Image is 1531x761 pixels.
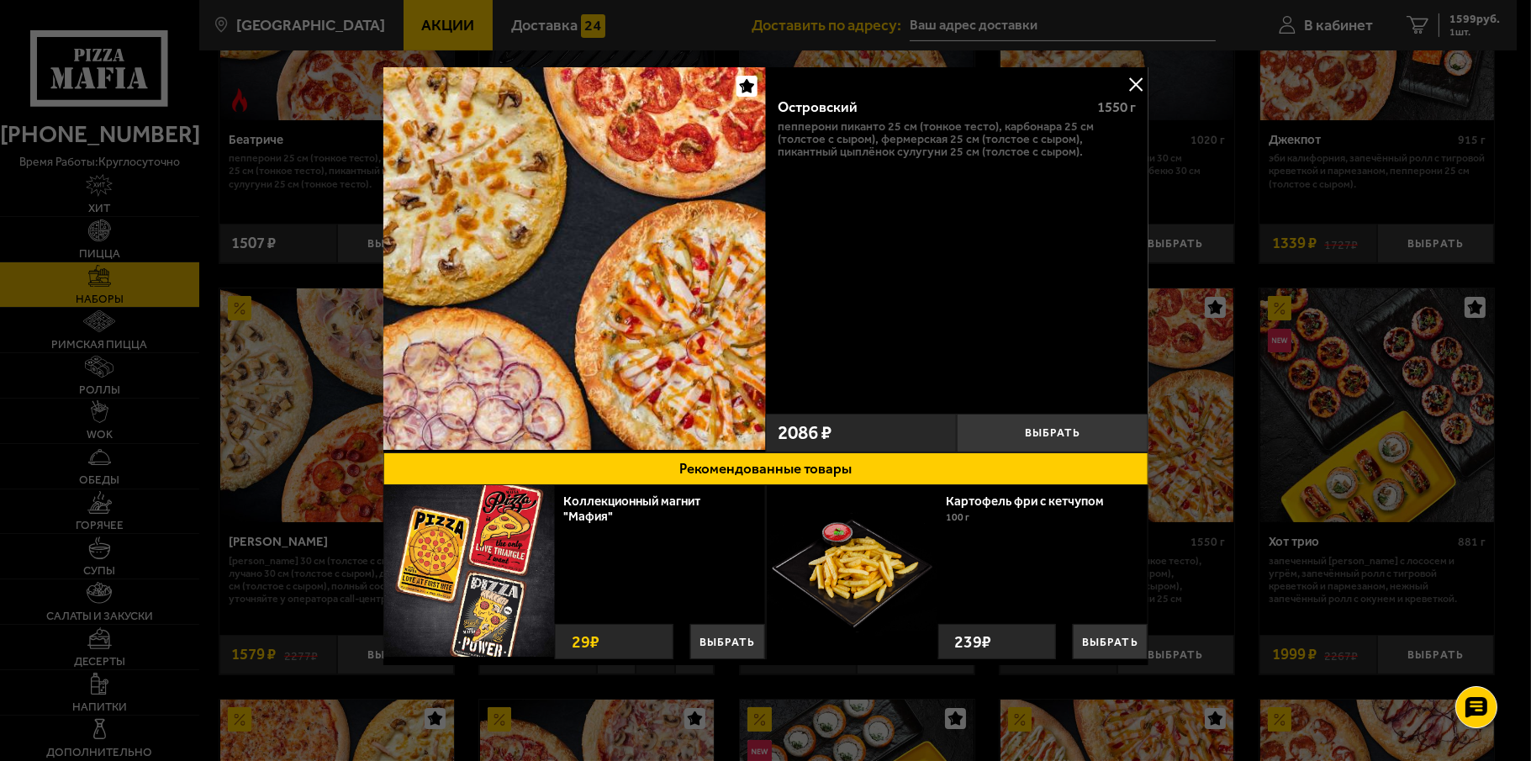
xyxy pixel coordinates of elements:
p: Пепперони Пиканто 25 см (тонкое тесто), Карбонара 25 см (толстое с сыром), Фермерская 25 см (толс... [778,120,1137,159]
div: Островский [778,98,1084,115]
button: Выбрать [690,624,765,659]
span: 2086 ₽ [778,424,831,443]
button: Выбрать [1073,624,1148,659]
a: Картофель фри с кетчупом [946,494,1120,509]
img: Островский [383,67,765,450]
a: Коллекционный магнит "Мафия" [563,494,700,524]
button: Выбрать [957,414,1148,452]
strong: 239 ₽ [950,625,995,658]
strong: 29 ₽ [568,625,604,658]
span: 1550 г [1098,98,1137,115]
span: 100 г [946,511,969,523]
button: Рекомендованные товары [383,452,1148,485]
a: Островский [383,67,765,452]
